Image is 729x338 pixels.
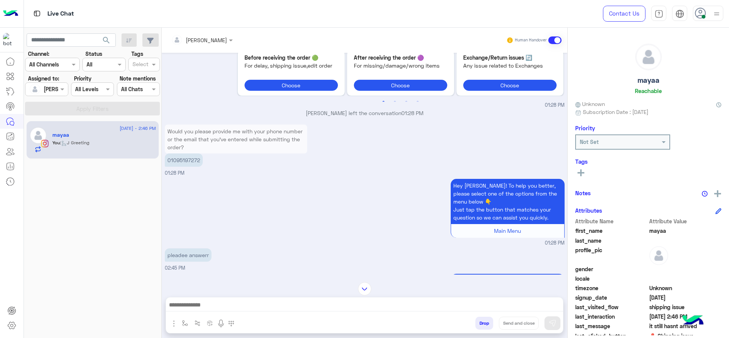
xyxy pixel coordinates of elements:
label: Priority [74,74,92,82]
span: it still hasnt arrived [649,322,722,330]
img: tab [32,9,42,18]
h6: Notes [575,190,591,196]
span: You [52,140,60,145]
img: send message [549,319,556,327]
button: Drop [475,317,493,330]
span: 2025-09-10T21:38:47.253Z [649,294,722,302]
h5: mayaa [637,76,660,85]
img: hulul-logo.png [680,308,706,334]
span: shipping issue [649,303,722,311]
p: 14/9/2025, 2:45 PM [165,248,211,262]
img: select flow [182,320,188,326]
span: search [102,36,111,45]
a: tab [651,6,666,22]
button: Choose [354,80,447,91]
p: 🔄 Exchange/Return issues [463,54,557,62]
img: defaultAdmin.png [649,246,668,265]
h6: Reachable [635,87,662,94]
span: Attribute Value [649,217,722,225]
span: For missing/damage/wrong items [354,62,447,69]
span: last_interaction [575,313,648,321]
span: locale [575,275,648,283]
span: last_visited_flow [575,303,648,311]
span: 2025-09-14T11:46:21.431Z [649,313,722,321]
h6: Attributes [575,207,602,214]
button: Send and close [499,317,539,330]
span: last_message [575,322,648,330]
img: Instagram [41,140,49,147]
button: 3 of 2 [402,98,410,106]
span: 01:28 PM [401,110,423,116]
label: Status [85,50,102,58]
button: Choose [463,80,557,91]
img: notes [702,191,708,197]
span: Unknown [575,100,605,108]
span: gender [575,265,648,273]
img: tab [675,9,684,18]
span: 01:28 PM [165,170,185,176]
a: Contact Us [603,6,645,22]
span: first_name [575,227,648,235]
span: null [649,265,722,273]
span: timezone [575,284,648,292]
button: 2 of 2 [391,98,399,106]
h5: mayaa [52,132,69,138]
img: make a call [228,321,234,327]
span: signup_date [575,294,648,302]
img: send voice note [216,319,226,328]
span: last_name [575,237,648,245]
span: Subscription Date : [DATE] [583,108,649,116]
h6: Tags [575,158,721,165]
img: defaultAdmin.png [30,127,47,144]
span: Attribute Name [575,217,648,225]
p: 🟣 After receiving the order [354,54,447,62]
img: Logo [3,6,18,22]
img: defaultAdmin.png [636,44,661,70]
span: 02:45 PM [165,265,185,271]
span: For delay, shipping issue,edit order [245,62,338,69]
span: Unknown [649,284,722,292]
span: : J Greeting [60,140,89,145]
label: Note mentions [120,74,156,82]
label: Tags [131,50,143,58]
button: Trigger scenario [191,317,204,329]
span: profile_pic [575,246,648,264]
span: 01:28 PM [545,102,565,109]
h6: Priority [575,125,595,131]
img: add [714,190,721,197]
span: 01:28 PM [545,240,565,247]
button: 4 of 2 [414,98,421,106]
img: scroll [358,282,371,295]
button: Apply Filters [25,102,160,115]
label: Channel: [28,50,49,58]
span: Main Menu [494,227,521,234]
span: null [649,275,722,283]
button: 1 of 2 [380,98,387,106]
p: Live Chat [47,9,74,19]
p: 🟢 Before receiving the order [245,54,338,62]
span: mayaa [649,227,722,235]
img: 317874714732967 [3,33,17,47]
img: profile [712,9,721,19]
button: Choose [245,80,338,91]
div: Select [131,60,148,70]
img: Trigger scenario [194,320,200,326]
p: 14/9/2025, 2:45 PM [451,274,565,319]
img: send attachment [169,319,178,328]
span: [DATE] - 2:46 PM [120,125,156,132]
img: tab [655,9,663,18]
small: Human Handover [515,37,547,43]
p: [PERSON_NAME] left the conversation [165,109,565,117]
button: create order [204,317,216,329]
span: Any issue related to Exchanges [463,62,557,69]
p: 14/9/2025, 1:28 PM [165,125,307,154]
img: create order [207,320,213,326]
img: defaultAdmin.png [30,84,40,95]
button: search [97,33,116,50]
p: 14/9/2025, 1:28 PM [165,153,203,167]
label: Assigned to: [28,74,59,82]
button: select flow [179,317,191,329]
p: 14/9/2025, 1:28 PM [451,179,565,224]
